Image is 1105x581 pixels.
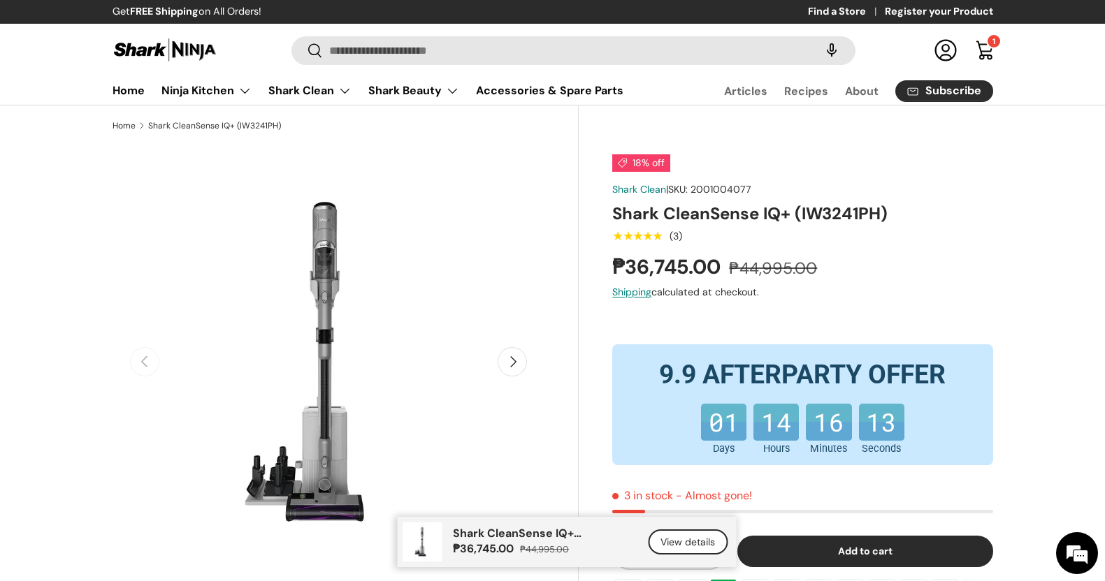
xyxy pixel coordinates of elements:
[612,183,666,196] a: Shark Clean
[612,253,724,280] strong: ₱36,745.00
[113,36,217,64] img: Shark Ninja Philippines
[520,543,569,555] s: ₱44,995.00
[701,404,746,422] b: 01
[113,122,136,130] a: Home
[729,258,817,279] s: ₱44,995.00
[403,522,442,561] img: shark-cleansense-auto-empty-dock-iw3241ae-full-view-sharkninja-philippines
[676,488,752,503] p: - Almost gone!
[161,77,252,105] a: Ninja Kitchen
[148,122,281,130] a: Shark CleanSense IQ+ (IW3241PH)
[113,77,145,104] a: Home
[808,4,885,20] a: Find a Store
[130,5,198,17] strong: FREE Shipping
[612,203,992,224] h1: Shark CleanSense IQ+ (IW3241PH)
[668,183,688,196] span: SKU:
[453,527,631,540] p: Shark CleanSense IQ+ (IW3241PH)
[612,229,662,243] span: ★★★★★
[992,36,995,46] span: 1
[691,183,751,196] span: 2001004077
[859,404,904,422] b: 13
[806,404,851,422] b: 16
[612,230,662,242] div: 5.0 out of 5.0 stars
[476,77,623,104] a: Accessories & Spare Parts
[612,154,670,172] span: 18% off
[612,286,651,298] a: Shipping
[612,488,673,503] span: 3 in stock
[845,78,879,105] a: About
[612,285,992,300] div: calculated at checkout.
[360,77,468,105] summary: Shark Beauty
[113,4,261,20] p: Get on All Orders!
[368,77,459,105] a: Shark Beauty
[648,529,728,555] a: View details
[691,77,993,105] nav: Secondary
[809,35,854,66] speech-search-button: Search by voice
[113,119,579,132] nav: Breadcrumbs
[753,404,799,422] b: 14
[268,77,352,105] a: Shark Clean
[737,536,993,567] button: Add to cart
[666,183,751,196] span: |
[113,77,623,105] nav: Primary
[895,80,993,102] a: Subscribe
[885,4,993,20] a: Register your Product
[784,78,828,105] a: Recipes
[724,78,767,105] a: Articles
[670,231,682,242] div: (3)
[925,85,981,96] span: Subscribe
[453,541,517,556] strong: ₱36,745.00
[260,77,360,105] summary: Shark Clean
[153,77,260,105] summary: Ninja Kitchen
